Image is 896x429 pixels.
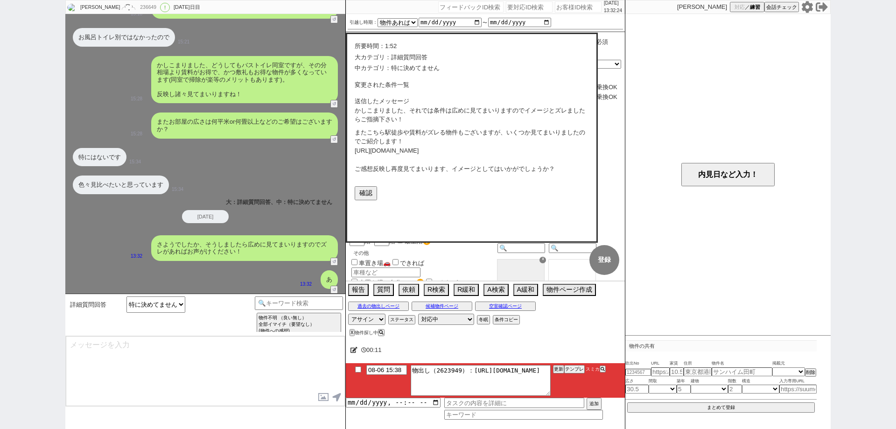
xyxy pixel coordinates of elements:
p: [PERSON_NAME] [677,3,727,11]
button: 物件不明 （良い無し） 全部イマイチ（要望なし） (物件への感想) [257,313,341,336]
button: 条件コピー [493,315,520,324]
label: できれば [391,260,424,267]
label: 引越し時期： [350,19,378,26]
input: 30.5 [625,385,649,394]
div: さようでしたか、そうしましたら広めに見てまいりますのでズレがあればお声がけください！ [151,235,338,261]
input: 2 [728,385,742,394]
input: https://suumo.jp/chintai/jnc_000022489271 [779,385,817,394]
p: 15:34 [129,158,141,166]
span: 掲載元 [772,360,785,367]
button: ↺ [330,15,338,23]
button: 会話チェック [764,2,799,12]
button: 内見日など入力！ [681,163,775,186]
span: 00:11 [366,346,382,353]
span: 広さ [625,378,649,385]
span: 回まで乗換OK [578,84,617,91]
div: [DATE] [182,210,229,223]
span: URL [651,360,670,367]
div: またお部屋の広さは何平米or何畳以上などのご希望はございますか？ [151,113,338,138]
p: 変更された条件一覧 [355,80,589,90]
input: 車置き場２台分🚗🚗 [351,279,357,285]
button: ↺ [330,258,338,266]
label: 車置き場🚗 [350,260,391,267]
div: お風呂トイレ別ではなかったので [73,28,175,47]
p: 13:32 [300,281,312,288]
span: 対応 [735,4,745,11]
input: 🔍 [497,243,545,253]
button: ↺ [330,135,338,143]
button: ↺ [330,286,338,294]
div: 特にはないです [73,148,126,167]
span: 構造 [742,378,779,385]
input: お客様ID検索 [555,1,602,13]
div: 大カテゴリ： [355,53,589,62]
input: 🔍キーワード検索 [255,296,343,310]
p: 15:34 [172,186,183,193]
span: 入力専用URL [779,378,817,385]
button: ステータス [388,315,415,324]
input: 🔍 [549,243,596,253]
p: 13:32:24 [604,7,622,14]
span: 詳細質問回答 [391,54,427,61]
label: できれば [424,279,458,286]
label: 必須 [596,38,608,45]
input: 車置き場🚗 [351,259,357,265]
div: 中カテゴリ： [355,63,589,73]
button: R検索 [424,284,449,296]
p: その他 [353,250,493,257]
button: 質問 [373,284,394,296]
span: 物件名 [712,360,772,367]
button: 物件ページ作成 [543,284,596,296]
div: ☓ [539,257,546,263]
label: 〜 [483,20,487,25]
input: フィードバックID検索 [438,1,504,13]
input: できれば [392,259,399,265]
img: 0h4M3-1t8Va2IeVH329dMVHW4EaAg9JTJwNzpzBHhQMQV2YSphOzQgAioAZgJ2MCVkNjZ2AyIGMQISRxwEAAKXVhlkNVYrZiU... [67,4,77,11]
button: 冬眠 [477,315,490,324]
label: 車置き場２台分🚗🚗 [350,279,424,286]
div: [PERSON_NAME]╭⁽˙͡˙̮ ⁾╮ [79,4,137,11]
button: 登録 [589,245,619,275]
input: 10.5 [670,367,684,376]
span: 特に決めてません [391,64,440,71]
div: ! [160,3,170,12]
button: 対応／練習 [730,2,764,12]
span: 回まで乗換OK [578,93,617,100]
input: 1234567 [625,369,651,376]
button: 過去の物出しページ [348,302,409,311]
input: キーワード [444,410,603,420]
div: かしこまりました、それでは条件は広めに見てまいりますのでイメージとズレましたらご指摘下さい！ [355,106,589,124]
span: 吹出No [625,360,651,367]
div: 大：詳細質問回答、中：特に決めてません [226,199,345,206]
div: またこちら駅徒歩や賃料がズレる物件もございますが、いくつか見てまいりましたのでご紹介します！ [URL][DOMAIN_NAME] ご感想反映し再度見てまいります、イメージとしてはいかがでしょうか？ [355,128,589,174]
button: 候補物件ページ [412,302,472,311]
button: 更新 [553,365,564,373]
p: 15:18 [131,10,142,18]
input: 車種など [351,267,420,277]
span: 間取 [649,378,677,385]
input: 東京都港区海岸３ [684,367,712,376]
span: 階数 [728,378,742,385]
div: 物件探し中 [350,330,387,335]
button: 報告 [348,284,369,296]
button: まとめて登録 [627,402,815,413]
span: 建物 [691,378,728,385]
p: 15:28 [131,95,142,103]
span: スミカ [585,366,600,372]
button: A検索 [483,284,508,296]
input: タスクの内容を詳細に [444,398,584,408]
p: 物件の共有 [625,340,817,352]
div: 236649 [137,4,158,11]
div: [DATE]日目 [174,4,200,11]
span: 練習 [750,4,760,11]
div: 色々見比べたいと思っています [73,176,169,194]
button: X [350,329,355,336]
button: テンプレ [564,365,585,373]
span: 住所 [684,360,712,367]
p: 15:28 [131,130,142,138]
button: A緩和 [513,284,538,296]
div: かしこまりました、どうしてもバストイレ同室ですが、その分相場より賃料がお得で、かつ敷礼もお得な物件が多くなっています(同室で掃除が楽等のメリットもあります)。 反映し諸々見てまいりますね！ [151,56,338,104]
span: 家賃 [670,360,684,367]
div: あ [321,270,338,289]
button: 依頼 [399,284,419,296]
